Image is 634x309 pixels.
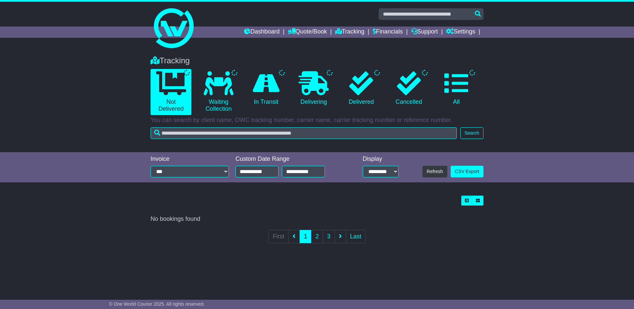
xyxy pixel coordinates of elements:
p: You can search by client name, OWC tracking number, carrier name, carrier tracking number or refe... [151,117,483,124]
button: Search [460,127,483,139]
a: Cancelled [388,69,429,108]
a: Settings [446,27,475,38]
a: Dashboard [244,27,280,38]
div: Invoice [151,155,229,163]
a: Tracking [335,27,364,38]
a: Delivered [341,69,382,108]
a: 1 [299,230,311,243]
a: All [436,69,477,108]
a: In Transit [246,69,286,108]
a: Quote/Book [288,27,327,38]
div: Tracking [147,56,487,66]
div: No bookings found [151,216,483,223]
a: Support [411,27,438,38]
a: CSV Export [451,166,483,177]
a: Not Delivered [151,69,191,115]
a: Delivering [293,69,334,108]
a: Financials [373,27,403,38]
a: Waiting Collection [198,69,239,115]
button: Refresh [422,166,447,177]
a: 2 [311,230,323,243]
div: Custom Date Range [235,155,342,163]
a: 3 [323,230,335,243]
div: Display [363,155,399,163]
a: Last [346,230,366,243]
span: © One World Courier 2025. All rights reserved. [109,301,205,307]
